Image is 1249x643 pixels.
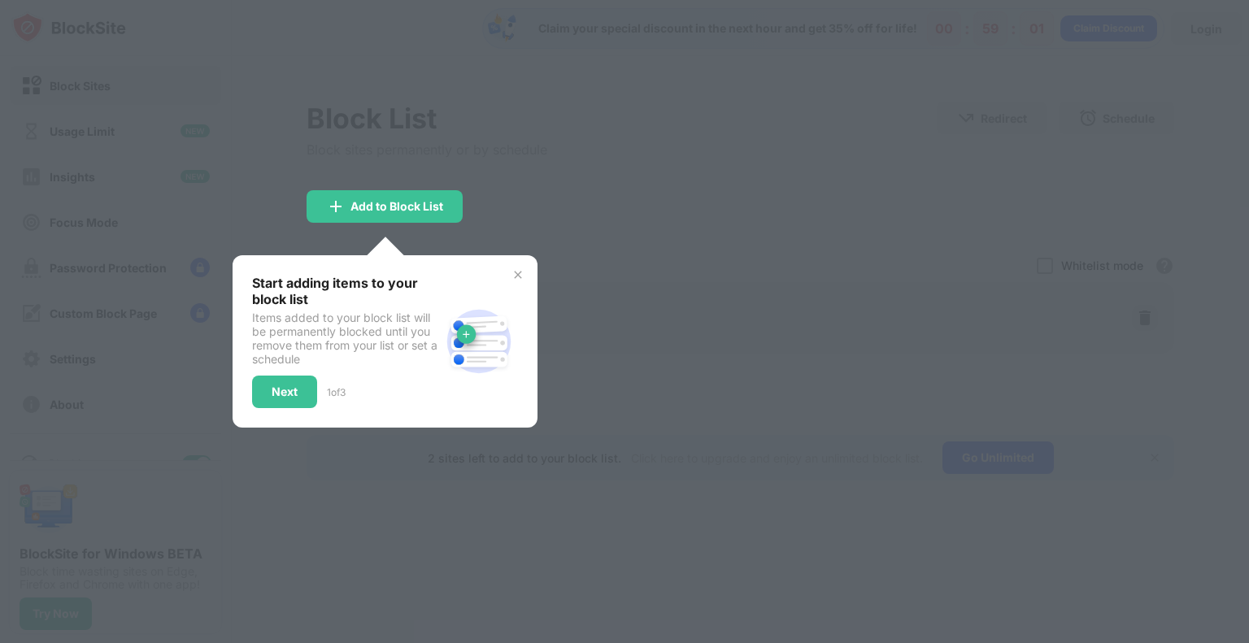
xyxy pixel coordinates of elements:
[252,311,440,366] div: Items added to your block list will be permanently blocked until you remove them from your list o...
[327,386,346,398] div: 1 of 3
[272,385,298,398] div: Next
[252,275,440,307] div: Start adding items to your block list
[350,200,443,213] div: Add to Block List
[440,302,518,380] img: block-site.svg
[511,268,524,281] img: x-button.svg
